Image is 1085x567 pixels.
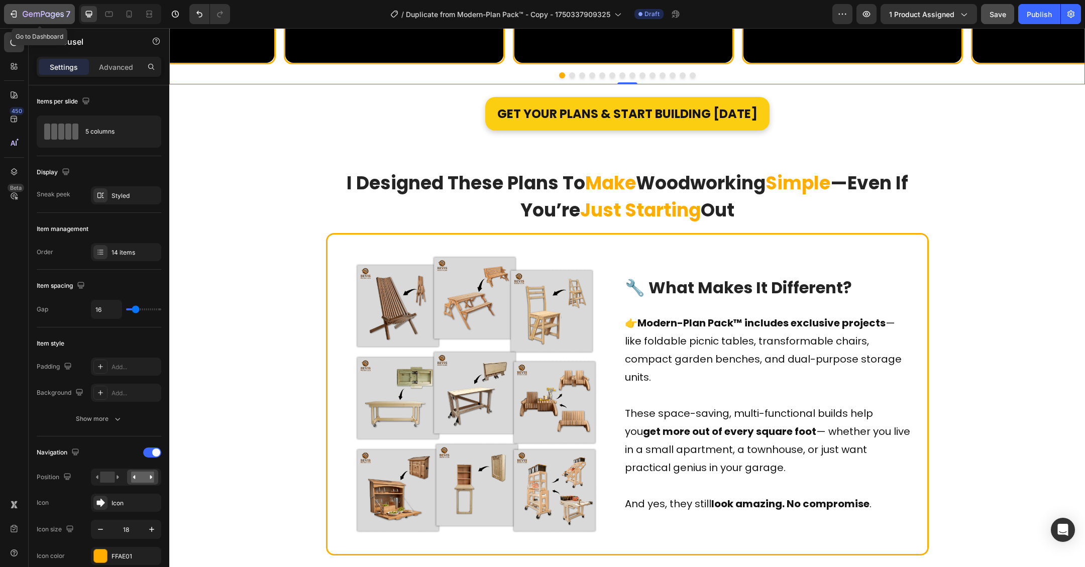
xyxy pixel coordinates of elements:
[169,28,1085,567] iframe: Design area
[37,410,161,428] button: Show more
[411,169,531,195] span: Just Starting
[510,44,516,50] button: Dot
[328,75,588,96] p: Get YOUR Plans & Start Building [DATE]
[440,44,446,50] button: Dot
[455,247,742,273] h2: 🔧 What Makes It Different?
[400,44,406,50] button: Dot
[37,279,87,293] div: Item spacing
[500,44,506,50] button: Dot
[37,360,74,374] div: Padding
[37,471,73,484] div: Position
[76,414,123,424] div: Show more
[37,95,92,108] div: Items per slide
[37,386,85,400] div: Background
[1051,518,1075,542] div: Open Intercom Messenger
[37,224,88,234] div: Item management
[50,62,78,72] p: Settings
[112,191,159,200] div: Styled
[450,44,456,50] button: Dot
[468,288,716,302] strong: Modern-Plan Pack™ includes exclusive projects
[66,8,70,20] p: 7
[4,4,75,24] button: 7
[37,498,49,507] div: Icon
[10,107,24,115] div: 450
[474,396,647,410] strong: get more out of every square foot
[542,469,700,483] strong: look amazing. No compromise
[163,222,451,510] img: gempages_541877303114728622-44cb7223-80c3-4220-aca9-1ab1fd1b8b62.png
[406,9,610,20] span: Duplicate from Modern-Plan Pack™ - Copy - 1750337909325
[889,9,954,20] span: 1 product assigned
[990,10,1006,19] span: Save
[157,141,759,197] h2: I Designed These Plans To Woodworking —Even If You’re Out
[37,166,72,179] div: Display
[37,446,81,460] div: Navigation
[456,376,741,448] p: These space-saving, multi-functional builds help you — whether you live in a small apartment, a t...
[644,10,660,19] span: Draft
[8,184,24,192] div: Beta
[85,120,147,143] div: 5 columns
[416,142,467,168] span: Make
[189,4,230,24] div: Undo/Redo
[37,190,70,199] div: Sneak peek
[981,4,1014,24] button: Save
[401,9,404,20] span: /
[112,248,159,257] div: 14 items
[37,551,65,560] div: Icon color
[112,552,159,561] div: FFAE01
[112,363,159,372] div: Add...
[460,44,466,50] button: Dot
[490,44,496,50] button: Dot
[37,248,53,257] div: Order
[112,499,159,508] div: Icon
[881,4,977,24] button: 1 product assigned
[1018,4,1060,24] button: Publish
[410,44,416,50] button: Dot
[596,142,661,168] span: Simple
[470,44,476,50] button: Dot
[49,36,134,48] p: Carousel
[37,339,64,348] div: Item style
[390,44,396,50] button: Dot
[520,44,526,50] button: Dot
[456,467,741,485] p: And yes, they still .
[37,523,76,536] div: Icon size
[480,44,486,50] button: Dot
[112,389,159,398] div: Add...
[316,69,600,102] a: Get YOUR Plans & Start Building [DATE]
[37,305,48,314] div: Gap
[99,62,133,72] p: Advanced
[456,286,741,358] p: 👉 — like foldable picnic tables, transformable chairs, compact garden benches, and dual-purpose s...
[1027,9,1052,20] div: Publish
[91,300,122,318] input: Auto
[430,44,436,50] button: Dot
[420,44,426,50] button: Dot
